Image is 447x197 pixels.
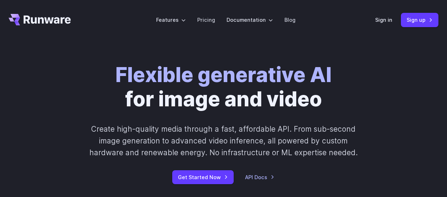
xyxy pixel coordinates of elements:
[156,16,186,24] label: Features
[375,16,392,24] a: Sign in
[172,170,234,184] a: Get Started Now
[245,173,274,181] a: API Docs
[115,63,332,112] h1: for image and video
[197,16,215,24] a: Pricing
[9,14,71,25] a: Go to /
[115,62,332,87] strong: Flexible generative AI
[401,13,438,27] a: Sign up
[86,123,361,159] p: Create high-quality media through a fast, affordable API. From sub-second image generation to adv...
[284,16,295,24] a: Blog
[227,16,273,24] label: Documentation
